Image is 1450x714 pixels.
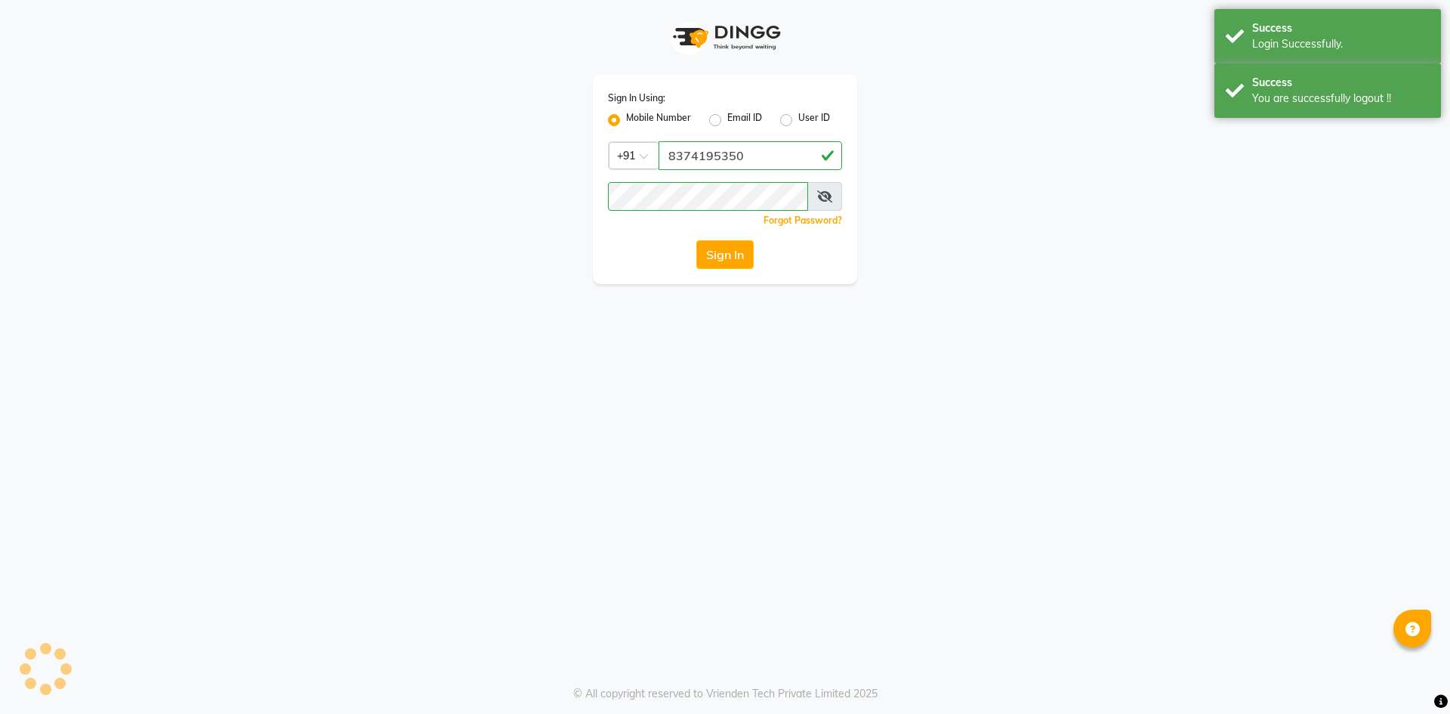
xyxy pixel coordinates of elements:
a: Forgot Password? [764,215,842,226]
label: Email ID [727,111,762,129]
input: Username [659,141,842,170]
iframe: chat widget [1387,654,1435,699]
label: User ID [798,111,830,129]
img: logo1.svg [665,15,785,60]
div: Login Successfully. [1252,36,1430,52]
label: Sign In Using: [608,91,665,105]
input: Username [608,182,808,211]
div: Success [1252,20,1430,36]
label: Mobile Number [626,111,691,129]
div: Success [1252,75,1430,91]
div: You are successfully logout !! [1252,91,1430,107]
button: Sign In [696,240,754,269]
